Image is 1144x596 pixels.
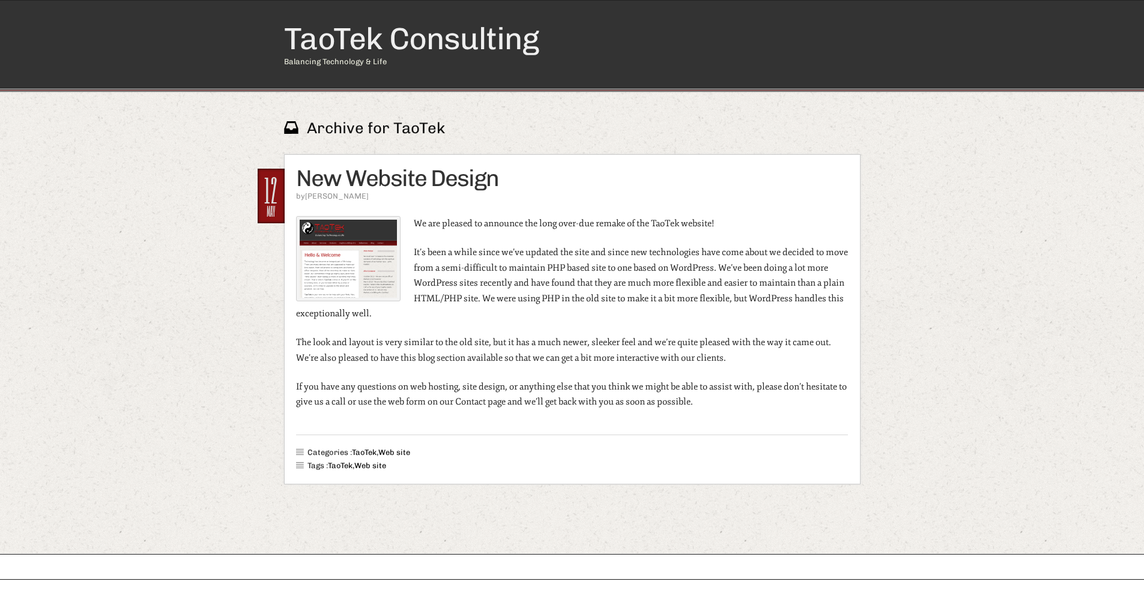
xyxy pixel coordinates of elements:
a: TaoTek Consulting [284,20,539,57]
p: We are pleased to announce the long over-due remake of the TaoTek website! [296,216,849,232]
p: If you have any questions on web hosting, site design, or anything else that you think we might b... [296,379,849,410]
div: Categories : , [296,446,410,459]
span: May [264,205,279,217]
div: by [296,190,849,203]
span: 12 [264,175,279,205]
div: Tags : , [296,459,410,472]
a: TaoTek [328,461,353,470]
h4: Archive for TaoTek [284,115,861,142]
a: Balancing Technology & Life [284,57,387,66]
p: It’s been a while since we’ve updated the site and since new technologies have come about we deci... [296,245,849,322]
a: [PERSON_NAME] [305,191,369,200]
p: The look and layout is very similar to the old site, but it has a much newer, sleeker feel and we... [296,335,849,366]
a: New Website Design [296,164,498,192]
img: New TTC Website Thumbnail [296,216,401,301]
a: Web site [378,448,410,457]
a: Web site [354,461,386,470]
a: TaoTek [352,448,377,457]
